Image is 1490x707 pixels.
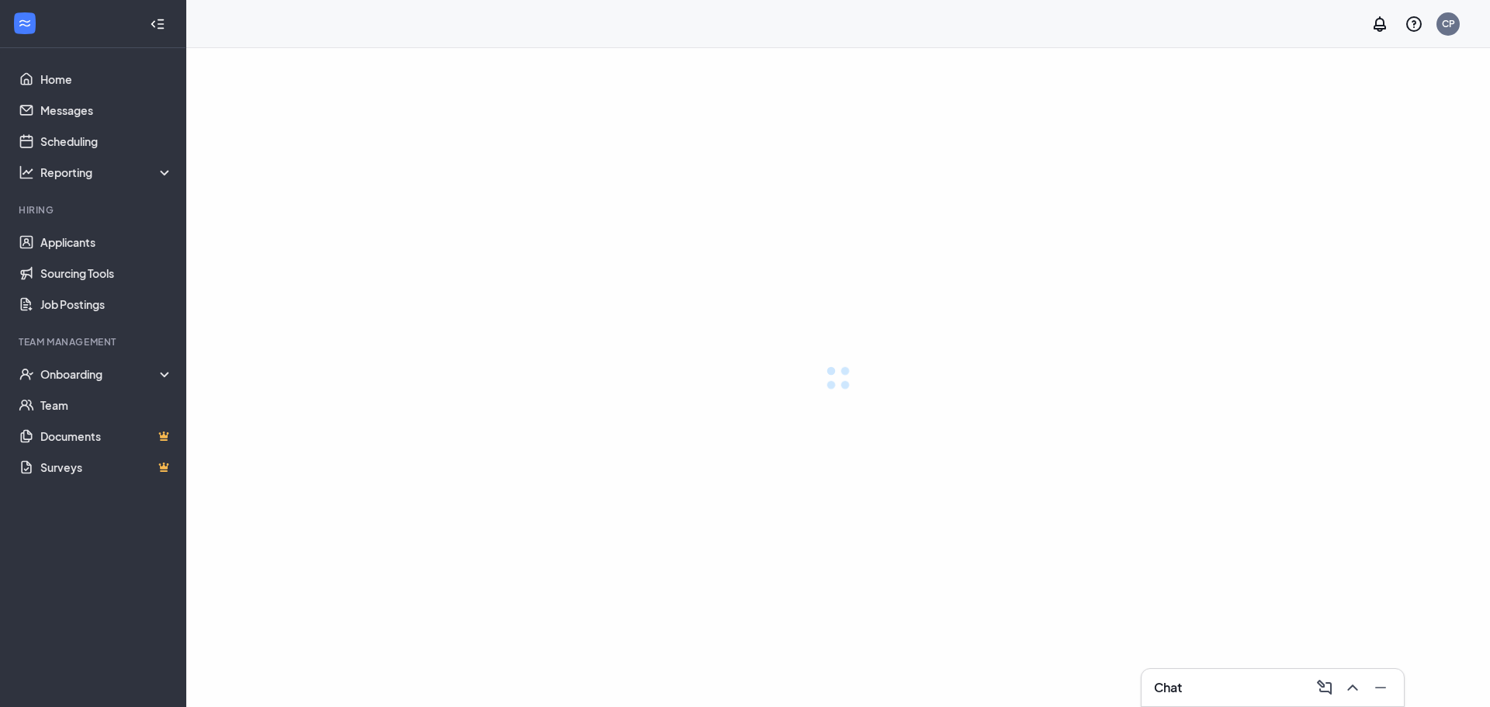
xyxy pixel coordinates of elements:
[150,16,165,32] svg: Collapse
[1311,675,1336,700] button: ComposeMessage
[1405,15,1423,33] svg: QuestionInfo
[40,126,173,157] a: Scheduling
[1442,17,1455,30] div: CP
[19,366,34,382] svg: UserCheck
[19,203,170,217] div: Hiring
[40,258,173,289] a: Sourcing Tools
[40,390,173,421] a: Team
[40,421,173,452] a: DocumentsCrown
[1154,679,1182,696] h3: Chat
[1370,15,1389,33] svg: Notifications
[40,95,173,126] a: Messages
[1339,675,1364,700] button: ChevronUp
[40,452,173,483] a: SurveysCrown
[40,64,173,95] a: Home
[1367,675,1391,700] button: Minimize
[40,289,173,320] a: Job Postings
[1343,678,1362,697] svg: ChevronUp
[19,335,170,348] div: Team Management
[17,16,33,31] svg: WorkstreamLogo
[40,366,174,382] div: Onboarding
[1371,678,1390,697] svg: Minimize
[40,165,174,180] div: Reporting
[1315,678,1334,697] svg: ComposeMessage
[19,165,34,180] svg: Analysis
[40,227,173,258] a: Applicants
